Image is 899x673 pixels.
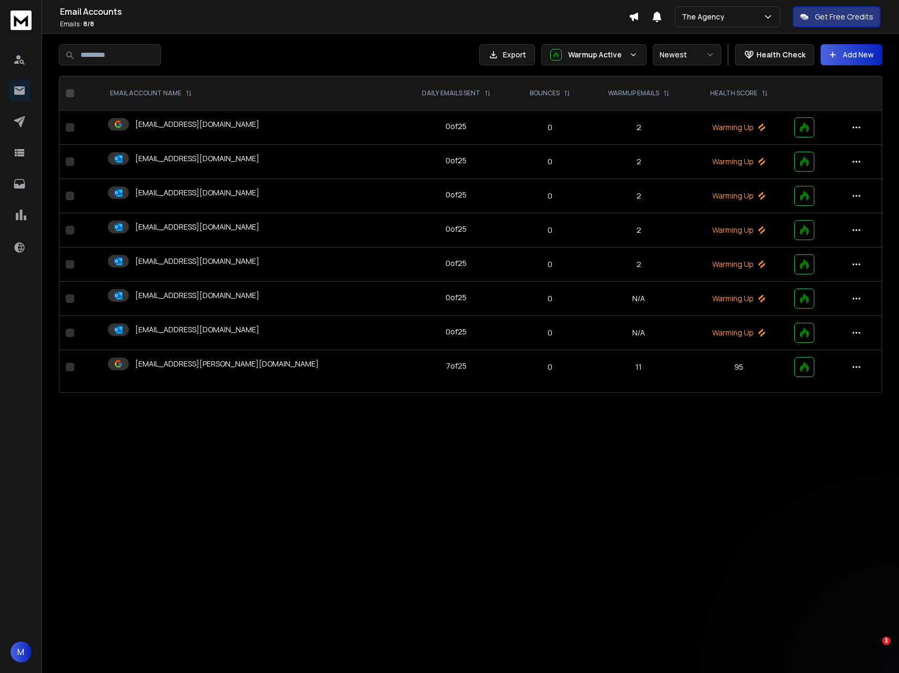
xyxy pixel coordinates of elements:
[135,119,259,130] p: [EMAIL_ADDRESS][DOMAIN_NAME]
[446,361,467,371] div: 7 of 25
[11,641,32,662] button: M
[588,350,690,384] td: 11
[519,191,581,201] p: 0
[588,179,690,213] td: 2
[696,259,782,270] p: Warming Up
[60,5,629,18] h1: Email Accounts
[446,258,467,269] div: 0 of 25
[653,44,721,65] button: Newest
[821,44,882,65] button: Add New
[815,12,873,22] p: Get Free Credits
[446,326,467,337] div: 0 of 25
[588,282,690,316] td: N/A
[446,121,467,132] div: 0 of 25
[446,190,467,200] div: 0 of 25
[690,350,788,384] td: 95
[588,145,690,179] td: 2
[682,12,729,22] p: The Agency
[446,224,467,234] div: 0 of 25
[861,637,886,662] iframe: Intercom live chat
[696,328,782,338] p: Warming Up
[608,89,659,97] p: WARMUP EMAILS
[793,6,881,27] button: Get Free Credits
[135,256,259,266] p: [EMAIL_ADDRESS][DOMAIN_NAME]
[588,248,690,282] td: 2
[519,293,581,304] p: 0
[696,191,782,201] p: Warming Up
[422,89,480,97] p: DAILY EMAILS SENT
[135,153,259,164] p: [EMAIL_ADDRESS][DOMAIN_NAME]
[588,111,690,145] td: 2
[882,637,891,645] span: 1
[11,11,32,30] img: logo
[479,44,535,65] button: Export
[588,213,690,248] td: 2
[696,293,782,304] p: Warming Up
[135,324,259,335] p: [EMAIL_ADDRESS][DOMAIN_NAME]
[696,122,782,133] p: Warming Up
[519,225,581,235] p: 0
[135,359,319,369] p: [EMAIL_ADDRESS][PERSON_NAME][DOMAIN_NAME]
[519,259,581,270] p: 0
[568,50,625,60] p: Warmup Active
[446,155,467,166] div: 0 of 25
[519,122,581,133] p: 0
[710,89,757,97] p: HEALTH SCORE
[588,316,690,350] td: N/A
[519,328,581,338] p: 0
[696,225,782,235] p: Warming Up
[530,89,560,97] p: BOUNCES
[696,156,782,167] p: Warming Up
[135,222,259,232] p: [EMAIL_ADDRESS][DOMAIN_NAME]
[135,290,259,301] p: [EMAIL_ADDRESS][DOMAIN_NAME]
[519,362,581,372] p: 0
[735,44,814,65] button: Health Check
[519,156,581,167] p: 0
[135,187,259,198] p: [EMAIL_ADDRESS][DOMAIN_NAME]
[60,20,629,28] p: Emails :
[83,19,94,28] span: 8 / 8
[446,292,467,303] div: 0 of 25
[756,50,805,60] p: Health Check
[110,89,192,97] div: EMAIL ACCOUNT NAME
